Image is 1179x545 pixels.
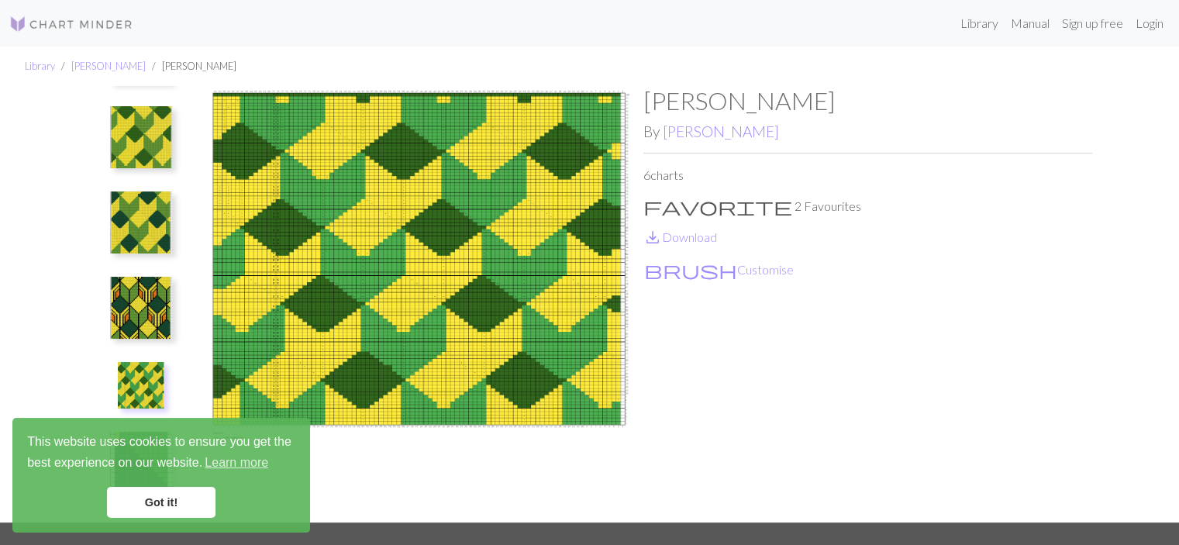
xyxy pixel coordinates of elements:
img: Logo [9,15,133,33]
a: [PERSON_NAME] [71,60,146,72]
a: DownloadDownload [643,229,717,244]
img: Sleeve [118,362,164,409]
a: Library [954,8,1005,39]
li: [PERSON_NAME] [146,59,236,74]
img: Sleeve [195,86,643,522]
a: Library [25,60,55,72]
img: Front pre embroidery [110,191,172,254]
span: favorite [643,195,792,217]
i: Download [643,228,662,247]
button: CustomiseCustomise [643,260,795,280]
a: learn more about cookies [202,451,271,474]
i: Customise [644,260,737,279]
p: 2 Favourites [643,197,1092,216]
span: This website uses cookies to ensure you get the best experience on our website. [27,433,295,474]
img: back [110,106,172,168]
a: Manual [1005,8,1056,39]
a: dismiss cookie message [107,487,215,518]
i: Favourite [643,197,792,216]
a: [PERSON_NAME] [663,122,779,140]
span: brush [644,259,737,281]
a: Login [1129,8,1170,39]
h1: [PERSON_NAME] [643,86,1092,116]
div: cookieconsent [12,418,310,533]
a: Sign up free [1056,8,1129,39]
h2: By [643,122,1092,140]
img: Copy of Copy of front [110,277,172,339]
span: save_alt [643,226,662,248]
p: 6 charts [643,166,1092,185]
